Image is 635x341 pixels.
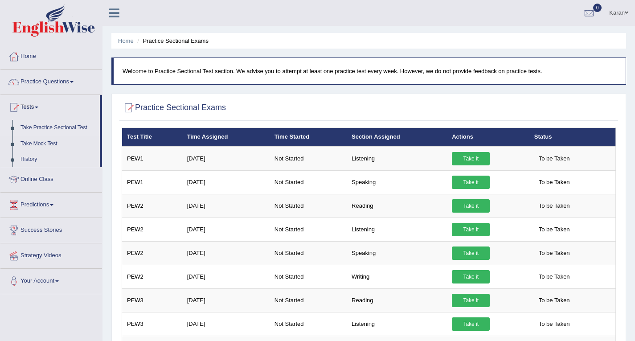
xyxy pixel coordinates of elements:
a: Take it [452,247,490,260]
td: Reading [347,194,447,218]
td: PEW1 [122,147,182,171]
td: PEW3 [122,288,182,312]
td: Not Started [270,312,347,336]
td: Not Started [270,265,347,288]
td: PEW3 [122,312,182,336]
td: PEW2 [122,241,182,265]
td: Speaking [347,241,447,265]
a: Take it [452,270,490,283]
td: Not Started [270,147,347,171]
th: Status [529,128,616,147]
a: Your Account [0,269,102,291]
span: To be Taken [534,247,574,260]
td: [DATE] [182,194,270,218]
a: Take it [452,152,490,165]
a: Predictions [0,193,102,215]
td: PEW1 [122,170,182,194]
p: Welcome to Practice Sectional Test section. We advise you to attempt at least one practice test e... [123,67,617,75]
span: 0 [593,4,602,12]
a: Take it [452,199,490,213]
td: PEW2 [122,265,182,288]
td: Listening [347,312,447,336]
td: [DATE] [182,265,270,288]
td: Reading [347,288,447,312]
td: Writing [347,265,447,288]
td: Speaking [347,170,447,194]
span: To be Taken [534,199,574,213]
a: Home [0,44,102,66]
th: Actions [447,128,529,147]
th: Time Started [270,128,347,147]
th: Time Assigned [182,128,270,147]
a: Strategy Videos [0,243,102,266]
span: To be Taken [534,294,574,307]
a: Tests [0,95,100,117]
td: [DATE] [182,241,270,265]
span: To be Taken [534,152,574,165]
td: Not Started [270,241,347,265]
a: Home [118,37,134,44]
span: To be Taken [534,317,574,331]
td: Not Started [270,170,347,194]
a: History [16,152,100,168]
a: Success Stories [0,218,102,240]
a: Practice Questions [0,70,102,92]
td: PEW2 [122,194,182,218]
td: [DATE] [182,312,270,336]
a: Take Practice Sectional Test [16,120,100,136]
span: To be Taken [534,176,574,189]
td: [DATE] [182,288,270,312]
a: Take it [452,294,490,307]
a: Take Mock Test [16,136,100,152]
td: Listening [347,147,447,171]
td: Not Started [270,218,347,241]
td: [DATE] [182,147,270,171]
td: Not Started [270,194,347,218]
span: To be Taken [534,223,574,236]
a: Take it [452,176,490,189]
td: [DATE] [182,218,270,241]
th: Section Assigned [347,128,447,147]
td: Not Started [270,288,347,312]
td: [DATE] [182,170,270,194]
h2: Practice Sectional Exams [122,101,226,115]
a: Online Class [0,167,102,189]
td: PEW2 [122,218,182,241]
span: To be Taken [534,270,574,283]
th: Test Title [122,128,182,147]
a: Take it [452,223,490,236]
a: Take it [452,317,490,331]
td: Listening [347,218,447,241]
li: Practice Sectional Exams [135,37,209,45]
